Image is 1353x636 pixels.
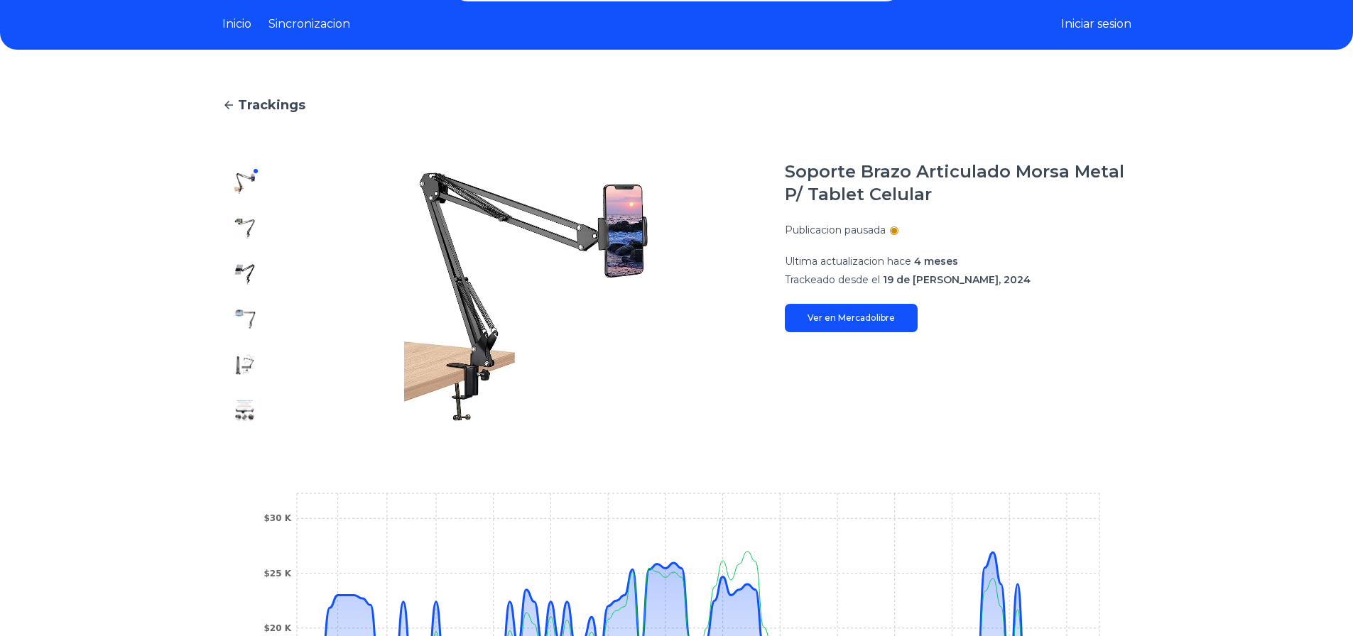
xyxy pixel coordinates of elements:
[234,263,256,285] img: Soporte Brazo Articulado Morsa Metal P/ Tablet Celular
[222,16,251,33] a: Inicio
[234,353,256,376] img: Soporte Brazo Articulado Morsa Metal P/ Tablet Celular
[263,623,291,633] tspan: $20 K
[263,513,291,523] tspan: $30 K
[268,16,350,33] a: Sincronizacion
[1061,16,1131,33] button: Iniciar sesion
[234,308,256,331] img: Soporte Brazo Articulado Morsa Metal P/ Tablet Celular
[883,273,1031,286] span: 19 de [PERSON_NAME], 2024
[785,304,918,332] a: Ver en Mercadolibre
[785,255,911,268] span: Ultima actualizacion hace
[785,223,886,237] p: Publicacion pausada
[263,569,291,579] tspan: $25 K
[785,160,1131,206] h1: Soporte Brazo Articulado Morsa Metal P/ Tablet Celular
[234,217,256,240] img: Soporte Brazo Articulado Morsa Metal P/ Tablet Celular
[234,399,256,422] img: Soporte Brazo Articulado Morsa Metal P/ Tablet Celular
[234,172,256,194] img: Soporte Brazo Articulado Morsa Metal P/ Tablet Celular
[785,273,880,286] span: Trackeado desde el
[914,255,958,268] span: 4 meses
[238,95,305,115] span: Trackings
[296,160,756,433] img: Soporte Brazo Articulado Morsa Metal P/ Tablet Celular
[222,95,1131,115] a: Trackings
